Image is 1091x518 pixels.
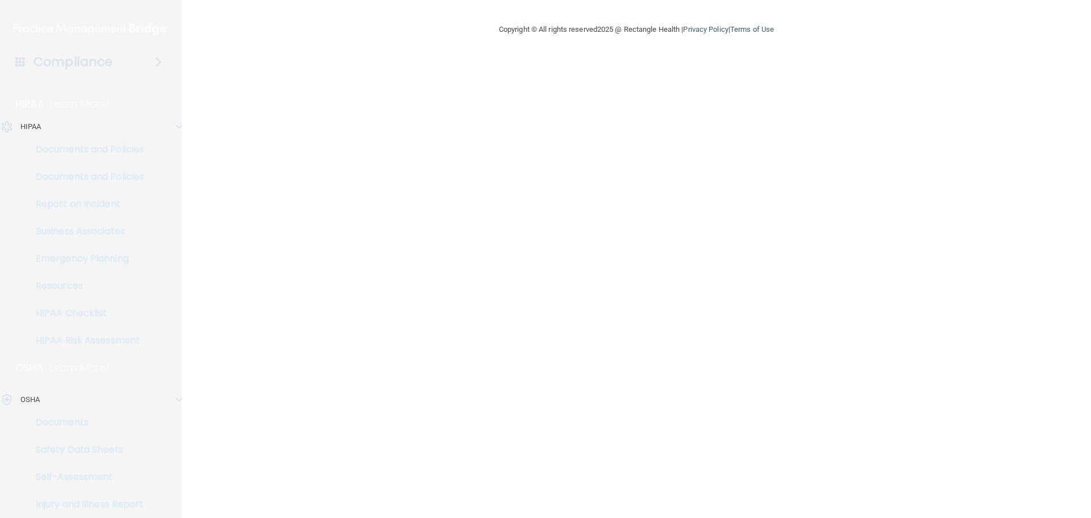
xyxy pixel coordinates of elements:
p: OSHA [20,393,40,407]
p: Injury and Illness Report [7,499,163,510]
p: Learn More! [50,97,110,111]
p: Self-Assessment [7,471,163,483]
h4: Compliance [34,54,113,70]
p: Report an Incident [7,198,163,210]
a: Terms of Use [730,25,774,34]
p: Emergency Planning [7,253,163,264]
p: HIPAA [15,97,44,111]
p: OSHA [15,361,44,375]
a: Privacy Policy [683,25,728,34]
p: Documents [7,417,163,428]
p: Documents and Policies [7,144,163,155]
p: Business Associates [7,226,163,237]
p: HIPAA [20,120,41,134]
p: Safety Data Sheets [7,444,163,455]
p: HIPAA Risk Assessment [7,335,163,346]
p: HIPAA Checklist [7,308,163,319]
img: PMB logo [14,18,168,40]
p: Resources [7,280,163,292]
p: Documents and Policies [7,171,163,183]
p: Learn More! [49,361,110,375]
div: Copyright © All rights reserved 2025 @ Rectangle Health | | [429,11,844,48]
